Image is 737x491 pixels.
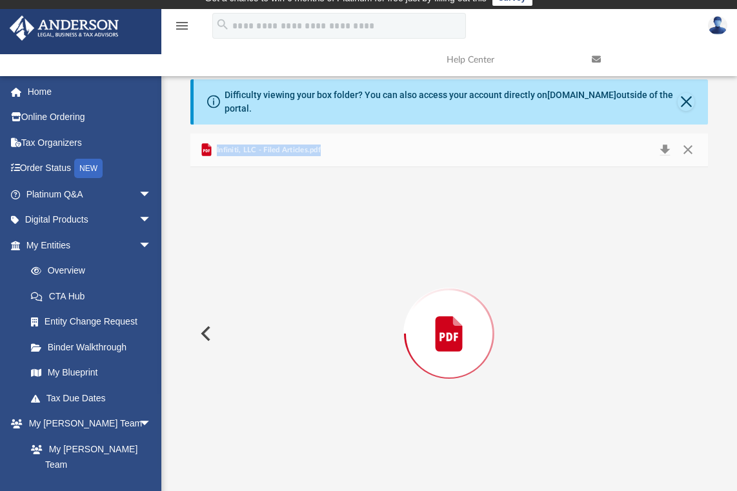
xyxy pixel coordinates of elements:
[708,16,727,35] img: User Pic
[9,207,171,233] a: Digital Productsarrow_drop_down
[18,258,171,284] a: Overview
[18,385,171,411] a: Tax Due Dates
[18,309,171,335] a: Entity Change Request
[9,181,171,207] a: Platinum Q&Aarrow_drop_down
[18,360,165,386] a: My Blueprint
[676,141,700,159] button: Close
[214,145,321,156] span: Infiniti, LLC - Filed Articles.pdf
[139,181,165,208] span: arrow_drop_down
[139,411,165,437] span: arrow_drop_down
[190,316,219,352] button: Previous File
[139,207,165,234] span: arrow_drop_down
[9,79,171,105] a: Home
[74,159,103,178] div: NEW
[9,130,171,155] a: Tax Organizers
[654,141,677,159] button: Download
[174,25,190,34] a: menu
[18,436,158,477] a: My [PERSON_NAME] Team
[174,18,190,34] i: menu
[6,15,123,41] img: Anderson Advisors Platinum Portal
[18,283,171,309] a: CTA Hub
[547,90,616,100] a: [DOMAIN_NAME]
[139,232,165,259] span: arrow_drop_down
[216,17,230,32] i: search
[678,93,695,111] button: Close
[9,155,171,182] a: Order StatusNEW
[225,88,678,115] div: Difficulty viewing your box folder? You can also access your account directly on outside of the p...
[9,411,165,437] a: My [PERSON_NAME] Teamarrow_drop_down
[9,232,171,258] a: My Entitiesarrow_drop_down
[9,105,171,130] a: Online Ordering
[437,34,582,85] a: Help Center
[18,334,171,360] a: Binder Walkthrough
